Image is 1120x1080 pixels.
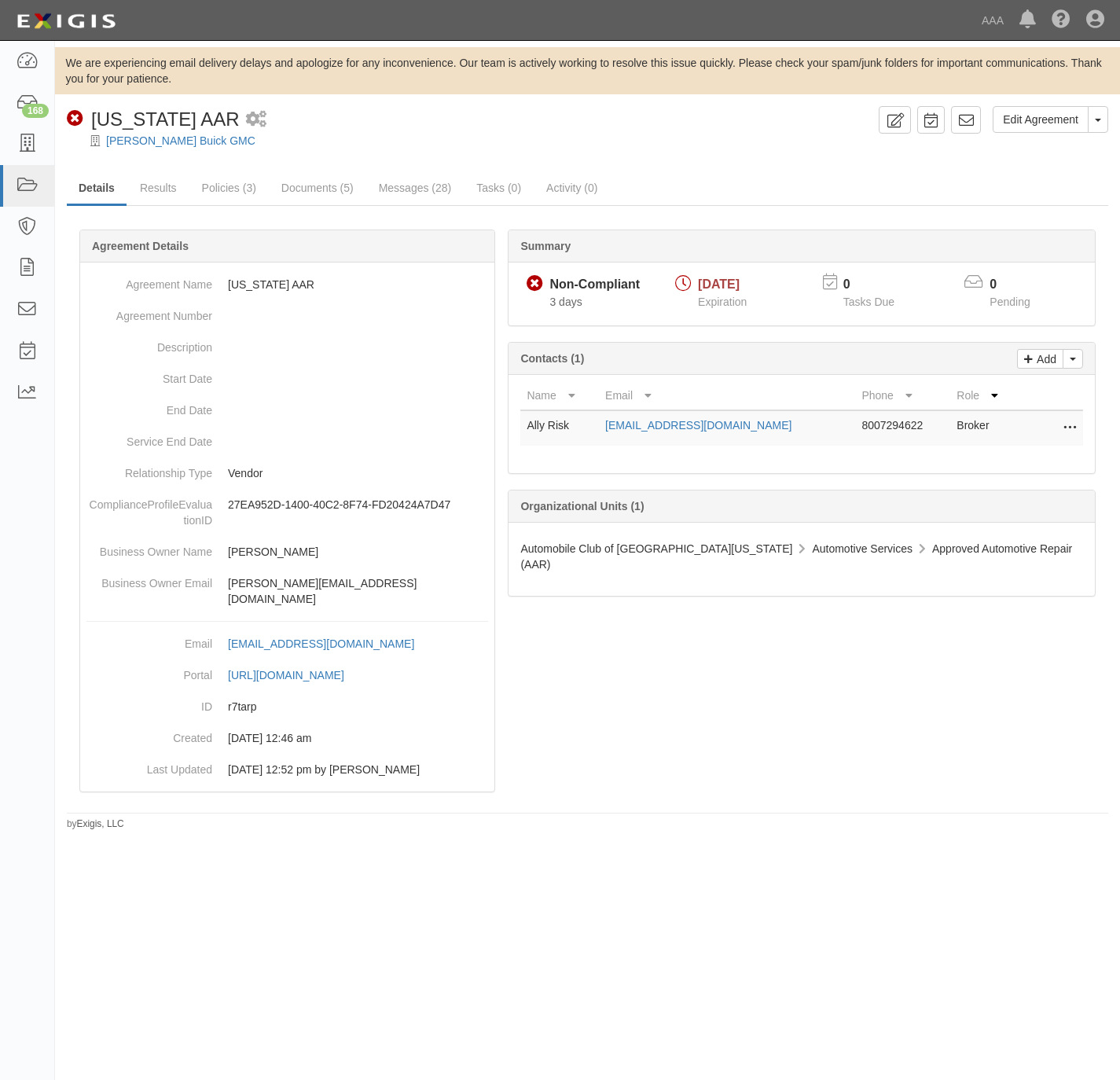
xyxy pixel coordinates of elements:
span: Automotive Services [812,542,913,555]
i: Help Center - Complianz [1052,11,1070,30]
a: Messages (28) [367,172,464,204]
a: [EMAIL_ADDRESS][DOMAIN_NAME] [605,419,791,432]
a: Add [1017,349,1063,369]
span: Pending [990,296,1030,308]
dd: Vendor [86,457,488,489]
dt: Service End Date [86,426,212,450]
i: Non-Compliant [527,276,543,292]
span: Tasks Due [843,296,894,308]
a: [EMAIL_ADDRESS][DOMAIN_NAME] [228,637,431,650]
dt: Business Owner Name [86,536,212,560]
td: Broker [950,410,1020,446]
img: logo-5460c22ac91f19d4615b14bd174203de0afe785f0fc80cf4dbbc73dc1793850b.png [12,7,120,35]
dt: Portal [86,659,212,683]
div: [EMAIL_ADDRESS][DOMAIN_NAME] [228,636,414,652]
dd: [DATE] 12:52 pm by [PERSON_NAME] [86,754,488,785]
b: Contacts (1) [520,352,584,365]
span: Expiration [698,296,747,308]
a: Edit Agreement [993,106,1089,133]
th: Name [520,381,599,410]
dt: Agreement Name [86,269,212,292]
dt: Relationship Type [86,457,212,481]
b: Agreement Details [92,240,189,252]
dd: [DATE] 12:46 am [86,722,488,754]
dt: Start Date [86,363,212,387]
i: Non-Compliant [67,111,83,127]
td: 8007294622 [855,410,950,446]
dd: r7tarp [86,691,488,722]
span: [DATE] [698,277,740,291]
p: [PERSON_NAME] [228,544,488,560]
p: 0 [843,276,914,294]
p: [PERSON_NAME][EMAIL_ADDRESS][DOMAIN_NAME] [228,575,488,607]
a: Details [67,172,127,206]
div: California AAR [67,106,240,133]
th: Phone [855,381,950,410]
span: Automobile Club of [GEOGRAPHIC_DATA][US_STATE] [520,542,792,555]
b: Organizational Units (1) [520,500,644,512]
a: Policies (3) [190,172,268,204]
a: [URL][DOMAIN_NAME] [228,669,362,681]
span: Since 09/01/2025 [549,296,582,308]
b: Summary [520,240,571,252]
p: 0 [990,276,1049,294]
dt: Last Updated [86,754,212,777]
span: [US_STATE] AAR [91,108,240,130]
div: Non-Compliant [549,276,640,294]
a: Documents (5) [270,172,365,204]
dt: ID [86,691,212,714]
dt: Created [86,722,212,746]
dt: Description [86,332,212,355]
th: Email [599,381,855,410]
small: by [67,817,124,831]
dt: Business Owner Email [86,568,212,591]
div: 168 [22,104,49,118]
dt: Agreement Number [86,300,212,324]
a: Activity (0) [534,172,609,204]
p: Add [1033,350,1056,368]
a: Results [128,172,189,204]
dt: Email [86,628,212,652]
p: 27EA952D-1400-40C2-8F74-FD20424A7D47 [228,497,488,512]
div: We are experiencing email delivery delays and apologize for any inconvenience. Our team is active... [55,55,1120,86]
th: Role [950,381,1020,410]
dt: ComplianceProfileEvaluationID [86,489,212,528]
a: Tasks (0) [465,172,533,204]
dt: End Date [86,395,212,418]
td: Ally Risk [520,410,599,446]
a: [PERSON_NAME] Buick GMC [106,134,255,147]
a: AAA [974,5,1012,36]
i: 1 scheduled workflow [246,112,266,128]
dd: [US_STATE] AAR [86,269,488,300]
a: Exigis, LLC [77,818,124,829]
